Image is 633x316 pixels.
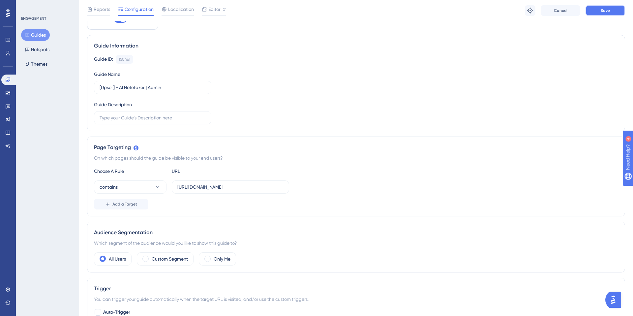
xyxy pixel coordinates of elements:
[208,5,221,13] span: Editor
[605,290,625,310] iframe: UserGuiding AI Assistant Launcher
[21,58,51,70] button: Themes
[94,180,166,194] button: contains
[172,167,244,175] div: URL
[21,44,53,55] button: Hotspots
[94,101,132,109] div: Guide Description
[152,255,188,263] label: Custom Segment
[94,167,166,175] div: Choose A Rule
[586,5,625,16] button: Save
[100,183,118,191] span: contains
[177,183,284,191] input: yourwebsite.com/path
[46,3,48,9] div: 4
[94,229,618,237] div: Audience Segmentation
[125,5,154,13] span: Configuration
[554,8,567,13] span: Cancel
[100,84,206,91] input: Type your Guide’s Name here
[119,57,130,62] div: 150461
[21,16,46,21] div: ENGAGEMENT
[94,239,618,247] div: Which segment of the audience would you like to show this guide to?
[214,255,230,263] label: Only Me
[601,8,610,13] span: Save
[168,5,194,13] span: Localization
[112,202,137,207] span: Add a Target
[94,55,113,64] div: Guide ID:
[100,114,206,121] input: Type your Guide’s Description here
[94,199,148,209] button: Add a Target
[94,5,110,13] span: Reports
[94,143,618,151] div: Page Targeting
[94,70,120,78] div: Guide Name
[15,2,41,10] span: Need Help?
[21,29,50,41] button: Guides
[541,5,580,16] button: Cancel
[94,42,618,50] div: Guide Information
[94,154,618,162] div: On which pages should the guide be visible to your end users?
[94,295,618,303] div: You can trigger your guide automatically when the target URL is visited, and/or use the custom tr...
[94,285,618,293] div: Trigger
[109,255,126,263] label: All Users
